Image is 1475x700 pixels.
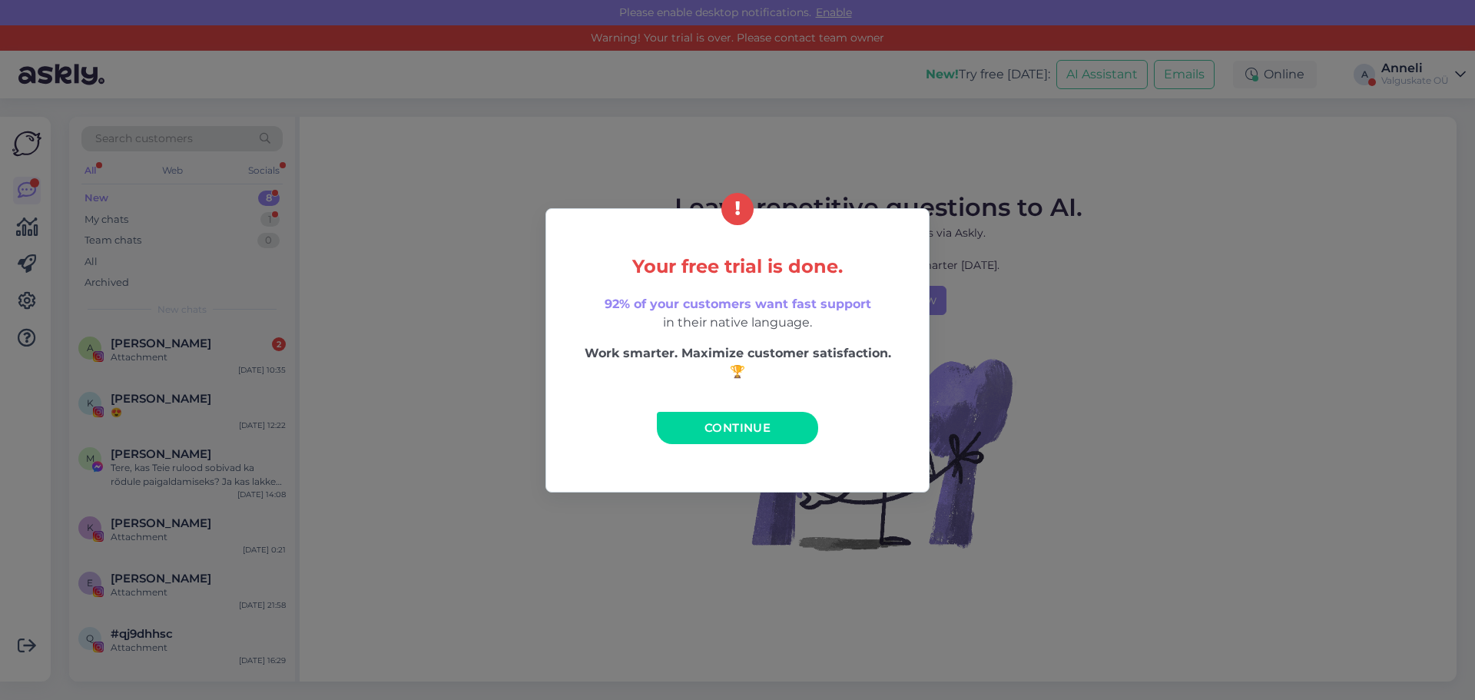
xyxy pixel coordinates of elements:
p: Work smarter. Maximize customer satisfaction. 🏆 [578,344,897,381]
span: Continue [704,420,771,435]
h5: Your free trial is done. [578,257,897,277]
span: 92% of your customers want fast support [605,297,871,311]
p: in their native language. [578,295,897,332]
a: Continue [657,412,818,444]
